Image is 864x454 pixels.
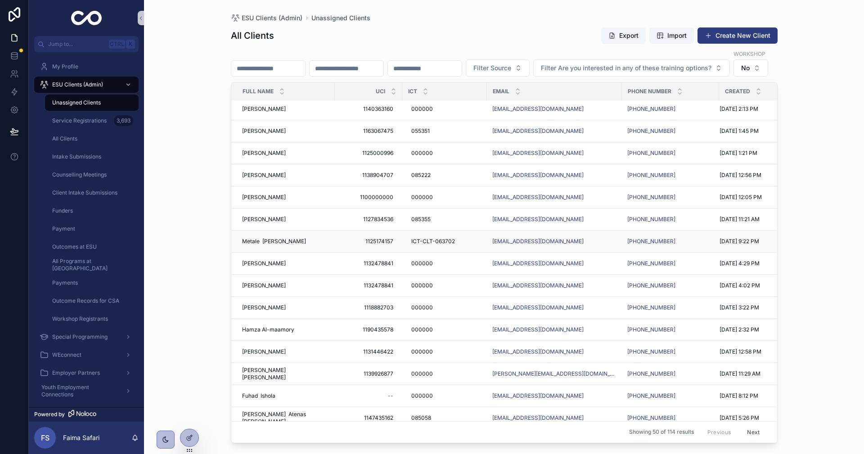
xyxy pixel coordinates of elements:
button: Export [601,27,646,44]
a: [PHONE_NUMBER] [627,194,675,201]
span: All Programs at [GEOGRAPHIC_DATA] [52,258,130,272]
a: [EMAIL_ADDRESS][DOMAIN_NAME] [492,304,584,311]
a: 085222 [408,168,481,182]
a: [PERSON_NAME] [242,172,329,179]
span: All Clients [52,135,77,142]
span: UCI [376,88,385,95]
span: ICT-CLT-063702 [411,238,455,245]
span: K [127,41,134,48]
span: [PERSON_NAME] Atenas [PERSON_NAME] [242,411,329,425]
a: [EMAIL_ADDRESS][DOMAIN_NAME] [492,127,584,135]
a: 000000 [408,146,481,160]
a: [EMAIL_ADDRESS][DOMAIN_NAME] [492,392,584,400]
a: [EMAIL_ADDRESS][DOMAIN_NAME] [492,238,584,245]
span: [DATE] 11:29 AM [720,370,760,377]
a: [DATE] 9:22 PM [720,238,802,245]
a: [PHONE_NUMBER] [627,370,714,377]
a: [DATE] 11:29 AM [720,370,802,377]
a: [PHONE_NUMBER] [627,194,714,201]
a: Counselling Meetings [45,167,139,183]
span: [PERSON_NAME] [242,282,286,289]
a: [PHONE_NUMBER] [627,304,714,311]
span: 1118882703 [344,304,393,311]
a: 000000 [408,322,481,337]
span: 000000 [411,370,433,377]
span: 1125000996 [344,150,393,157]
button: Create New Client [697,27,778,44]
a: [PHONE_NUMBER] [627,150,675,157]
span: Intake Submissions [52,153,101,160]
span: [PERSON_NAME] [242,127,286,135]
a: ICT-CLT-063702 [408,234,481,249]
span: Counselling Meetings [52,171,107,178]
a: WEconnect [34,347,139,363]
span: 000000 [411,392,433,400]
a: Youth Employment Connections [34,383,139,399]
a: [DATE] 12:56 PM [720,172,802,179]
a: [PHONE_NUMBER] [627,348,714,355]
span: [PERSON_NAME] [PERSON_NAME] [242,367,329,381]
span: 1139926877 [344,370,393,377]
span: Ctrl [109,40,125,49]
span: [PERSON_NAME] [242,348,286,355]
span: 085355 [411,216,431,223]
a: 000000 [408,389,481,403]
span: [DATE] 9:22 PM [720,238,759,245]
a: [EMAIL_ADDRESS][DOMAIN_NAME] [492,194,616,201]
a: [PHONE_NUMBER] [627,326,714,333]
a: [DATE] 2:13 PM [720,105,802,113]
span: Workshop Registrants [52,315,108,322]
a: ESU Clients (Admin) [34,77,139,93]
a: [EMAIL_ADDRESS][DOMAIN_NAME] [492,348,584,355]
span: [PERSON_NAME] [242,304,286,311]
a: [PHONE_NUMBER] [627,282,714,289]
a: [EMAIL_ADDRESS][DOMAIN_NAME] [492,282,584,289]
a: 085355 [408,212,481,227]
span: My Profile [52,63,78,70]
a: 1163067475 [340,124,397,138]
a: [DATE] 1:21 PM [720,150,802,157]
a: [EMAIL_ADDRESS][DOMAIN_NAME] [492,216,584,223]
span: [PERSON_NAME] [242,216,286,223]
span: 1147435162 [344,414,393,422]
a: [PHONE_NUMBER] [627,172,714,179]
a: 1132478841 [340,256,397,271]
span: Filter Source [473,64,511,73]
a: 1131446422 [340,345,397,359]
a: [PHONE_NUMBER] [627,127,675,135]
img: App logo [71,11,102,25]
a: [PERSON_NAME] [242,105,329,113]
a: [PHONE_NUMBER] [627,348,675,355]
a: [PHONE_NUMBER] [627,105,675,113]
a: 1140363160 [340,102,397,116]
a: 1147435162 [340,411,397,425]
a: ESU Clients (Admin) [231,14,302,23]
span: 1100000000 [344,194,393,201]
span: 085222 [411,172,431,179]
a: Intake Submissions [45,149,139,165]
a: Workshop Registrants [45,311,139,327]
a: [EMAIL_ADDRESS][DOMAIN_NAME] [492,326,616,333]
a: Outcome Records for CSA [45,293,139,309]
a: [PHONE_NUMBER] [627,105,714,113]
a: [EMAIL_ADDRESS][DOMAIN_NAME] [492,105,616,113]
span: [DATE] 4:29 PM [720,260,760,267]
a: [PHONE_NUMBER] [627,216,714,223]
span: [DATE] 5:26 PM [720,414,759,422]
a: [EMAIL_ADDRESS][DOMAIN_NAME] [492,127,616,135]
span: [DATE] 12:58 PM [720,348,761,355]
a: [PERSON_NAME] [242,348,329,355]
div: scrollable content [29,52,144,407]
span: Phone Number [628,88,671,95]
span: Created [725,88,750,95]
a: [PHONE_NUMBER] [627,414,714,422]
a: [DATE] 2:32 PM [720,326,802,333]
a: [EMAIL_ADDRESS][DOMAIN_NAME] [492,260,616,267]
a: [DATE] 4:29 PM [720,260,802,267]
button: Jump to...CtrlK [34,36,139,52]
span: Email [493,88,509,95]
span: ICT [408,88,417,95]
a: [EMAIL_ADDRESS][DOMAIN_NAME] [492,414,616,422]
span: WEconnect [52,351,81,359]
a: [PHONE_NUMBER] [627,260,714,267]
